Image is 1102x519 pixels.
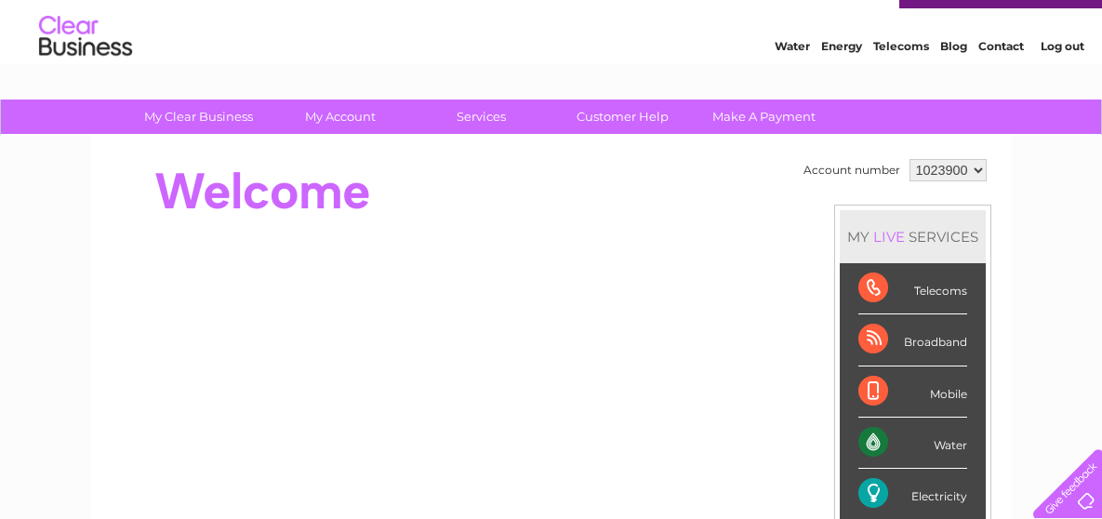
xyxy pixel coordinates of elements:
[687,100,841,134] a: Make A Payment
[546,100,699,134] a: Customer Help
[775,79,810,93] a: Water
[858,366,967,418] div: Mobile
[263,100,417,134] a: My Account
[799,154,905,186] td: Account number
[821,79,862,93] a: Energy
[858,263,967,314] div: Telecoms
[751,9,880,33] a: 0333 014 3131
[978,79,1024,93] a: Contact
[858,314,967,366] div: Broadband
[873,79,929,93] a: Telecoms
[858,418,967,469] div: Water
[113,10,991,90] div: Clear Business is a trading name of Verastar Limited (registered in [GEOGRAPHIC_DATA] No. 3667643...
[405,100,558,134] a: Services
[1041,79,1084,93] a: Log out
[38,48,133,105] img: logo.png
[870,228,909,246] div: LIVE
[840,210,986,263] div: MY SERVICES
[940,79,967,93] a: Blog
[122,100,275,134] a: My Clear Business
